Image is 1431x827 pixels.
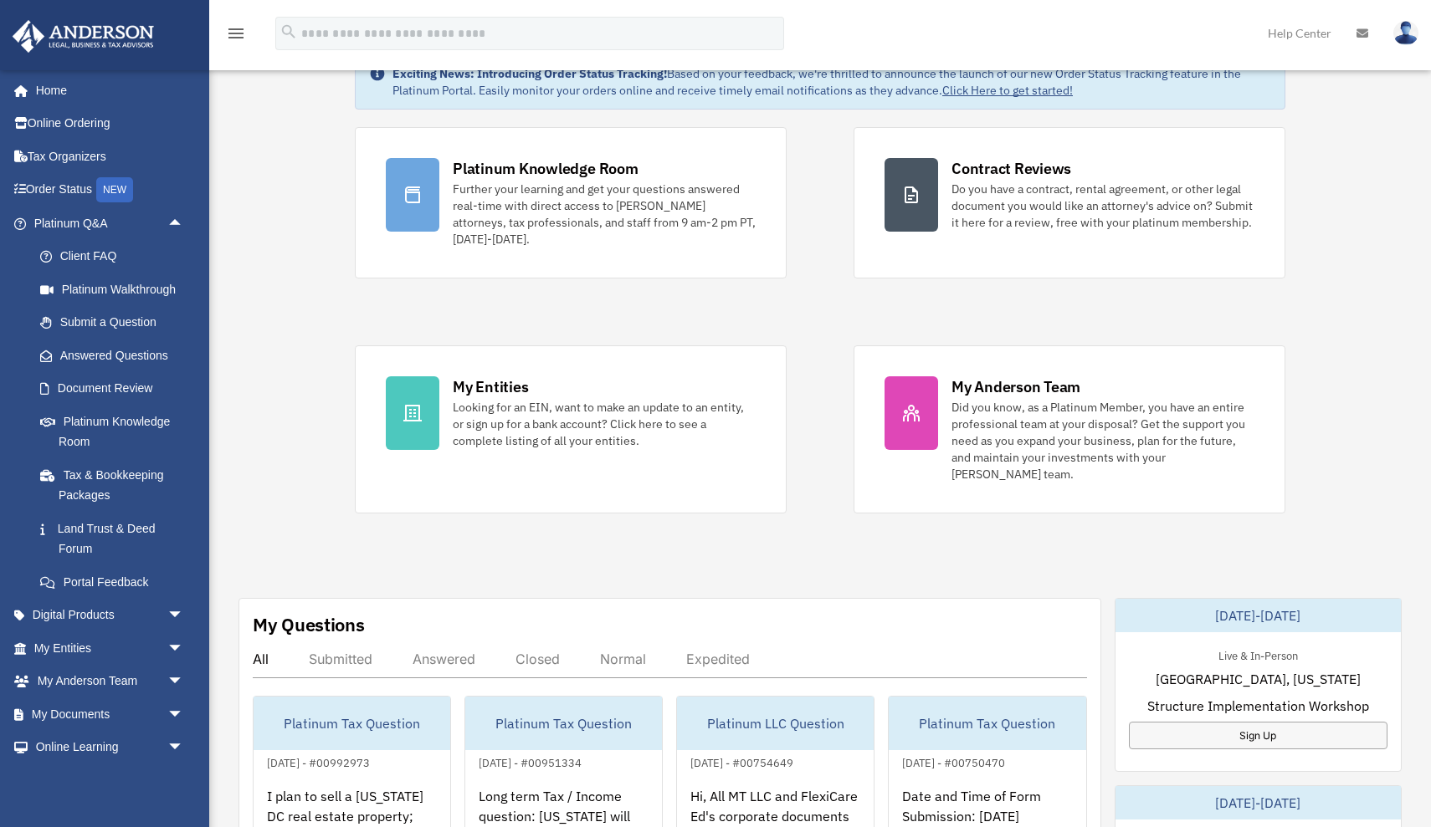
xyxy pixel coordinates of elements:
[23,273,209,306] a: Platinum Walkthrough
[453,181,756,248] div: Further your learning and get your questions answered real-time with direct access to [PERSON_NAM...
[12,173,209,207] a: Order StatusNEW
[23,339,209,372] a: Answered Questions
[677,697,874,750] div: Platinum LLC Question
[253,612,365,637] div: My Questions
[951,399,1254,482] div: Did you know, as a Platinum Member, you have an entire professional team at your disposal? Get th...
[23,306,209,339] a: Submit a Question
[12,731,209,764] a: Online Learningarrow_drop_down
[465,697,662,750] div: Platinum Tax Question
[686,651,750,667] div: Expedited
[226,29,246,43] a: menu
[515,651,560,667] div: Closed
[254,753,383,770] div: [DATE] - #00992973
[600,651,646,667] div: Normal
[854,127,1285,278] a: Contract Reviews Do you have a contract, rental agreement, or other legal document you would like...
[465,753,595,770] div: [DATE] - #00951334
[951,376,1080,397] div: My Anderson Team
[1129,722,1388,749] a: Sign Up
[1205,646,1311,663] div: Live & In-Person
[167,763,201,798] span: arrow_drop_down
[889,753,1018,770] div: [DATE] - #00750470
[12,665,209,698] a: My Anderson Teamarrow_drop_down
[392,66,667,81] strong: Exciting News: Introducing Order Status Tracking!
[12,697,209,731] a: My Documentsarrow_drop_down
[12,107,209,140] a: Online Ordering
[1116,599,1402,632] div: [DATE]-[DATE]
[280,23,298,41] i: search
[167,665,201,699] span: arrow_drop_down
[942,83,1073,98] a: Click Here to get started!
[23,240,209,273] a: Client FAQ
[1393,21,1418,45] img: User Pic
[1116,786,1402,819] div: [DATE]-[DATE]
[23,565,209,599] a: Portal Feedback
[167,731,201,765] span: arrow_drop_down
[854,345,1285,513] a: My Anderson Team Did you know, as a Platinum Member, you have an entire professional team at your...
[167,631,201,666] span: arrow_drop_down
[23,458,209,512] a: Tax & Bookkeeping Packages
[12,599,209,632] a: Digital Productsarrow_drop_down
[453,399,756,449] div: Looking for an EIN, want to make an update to an entity, or sign up for a bank account? Click her...
[23,405,209,458] a: Platinum Knowledge Room
[355,345,787,513] a: My Entities Looking for an EIN, want to make an update to an entity, or sign up for a bank accoun...
[12,74,201,107] a: Home
[8,20,159,53] img: Anderson Advisors Platinum Portal
[23,372,209,406] a: Document Review
[12,140,209,173] a: Tax Organizers
[12,207,209,240] a: Platinum Q&Aarrow_drop_up
[23,512,209,565] a: Land Trust & Deed Forum
[167,207,201,241] span: arrow_drop_up
[167,599,201,633] span: arrow_drop_down
[392,65,1271,99] div: Based on your feedback, we're thrilled to announce the launch of our new Order Status Tracking fe...
[889,697,1085,750] div: Platinum Tax Question
[226,23,246,43] i: menu
[951,158,1071,179] div: Contract Reviews
[413,651,475,667] div: Answered
[1156,669,1361,689] span: [GEOGRAPHIC_DATA], [US_STATE]
[254,697,450,750] div: Platinum Tax Question
[12,763,209,797] a: Billingarrow_drop_down
[1147,696,1369,716] span: Structure Implementation Workshop
[355,127,787,278] a: Platinum Knowledge Room Further your learning and get your questions answered real-time with dire...
[453,158,639,179] div: Platinum Knowledge Room
[253,651,269,667] div: All
[951,181,1254,231] div: Do you have a contract, rental agreement, or other legal document you would like an attorney's ad...
[167,697,201,732] span: arrow_drop_down
[677,753,807,770] div: [DATE] - #00754649
[309,651,372,667] div: Submitted
[12,631,209,665] a: My Entitiesarrow_drop_down
[96,177,133,202] div: NEW
[453,376,528,397] div: My Entities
